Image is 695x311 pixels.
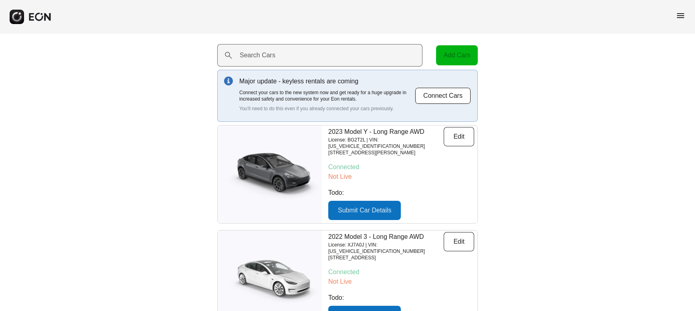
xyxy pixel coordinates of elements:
[444,127,474,146] button: Edit
[328,172,474,182] p: Not Live
[444,232,474,251] button: Edit
[328,188,474,198] p: Todo:
[328,137,444,149] p: License: BG2T2L | VIN: [US_VEHICLE_IDENTIFICATION_NUMBER]
[239,89,415,102] p: Connect your cars to the new system now and get ready for a huge upgrade in increased safety and ...
[676,11,685,20] span: menu
[328,267,474,277] p: Connected
[328,201,401,220] button: Submit Car Details
[328,162,474,172] p: Connected
[328,277,474,287] p: Not Live
[224,77,233,85] img: info
[328,127,444,137] p: 2023 Model Y - Long Range AWD
[218,148,322,200] img: car
[328,242,444,254] p: License: XJ7A0J | VIN: [US_VEHICLE_IDENTIFICATION_NUMBER]
[328,293,474,303] p: Todo:
[218,253,322,305] img: car
[239,77,415,86] p: Major update - keyless rentals are coming
[239,105,415,112] p: You'll need to do this even if you already connected your cars previously.
[328,254,444,261] p: [STREET_ADDRESS]
[415,87,471,104] button: Connect Cars
[240,50,275,60] label: Search Cars
[328,149,444,156] p: [STREET_ADDRESS][PERSON_NAME]
[328,232,444,242] p: 2022 Model 3 - Long Range AWD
